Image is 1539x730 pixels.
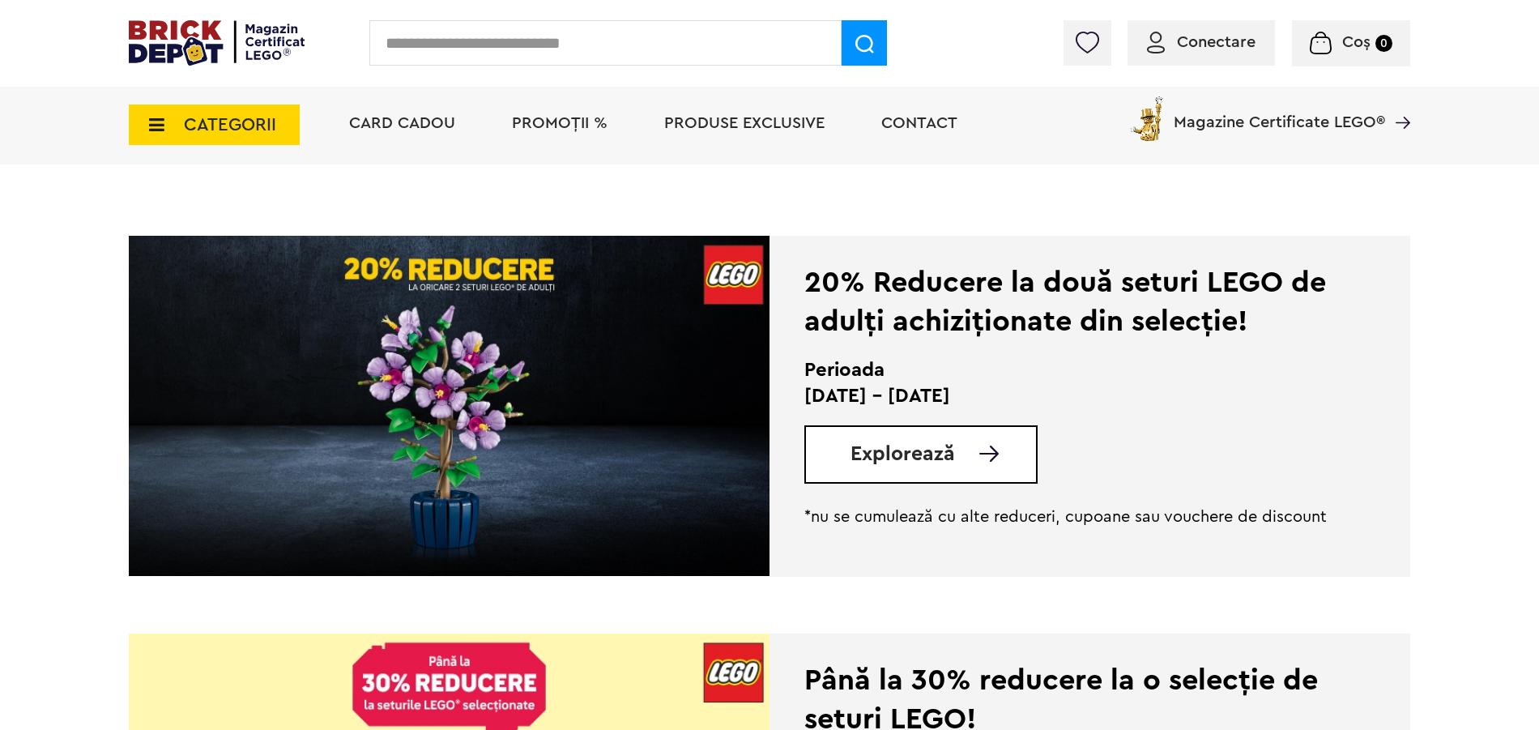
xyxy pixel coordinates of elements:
a: Conectare [1147,34,1255,50]
span: CATEGORII [184,116,276,134]
span: Magazine Certificate LEGO® [1174,93,1385,130]
div: 20% Reducere la două seturi LEGO de adulți achiziționate din selecție! [804,263,1330,341]
p: [DATE] - [DATE] [804,383,1330,409]
span: Conectare [1177,34,1255,50]
p: *nu se cumulează cu alte reduceri, cupoane sau vouchere de discount [804,507,1330,527]
a: Contact [881,115,957,131]
h2: Perioada [804,357,1330,383]
a: Explorează [850,444,1036,464]
a: Magazine Certificate LEGO® [1385,93,1410,109]
span: Coș [1342,34,1371,50]
a: PROMOȚII % [512,115,607,131]
a: Card Cadou [349,115,455,131]
span: Explorează [850,444,955,464]
a: Produse exclusive [664,115,825,131]
small: 0 [1375,35,1392,52]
